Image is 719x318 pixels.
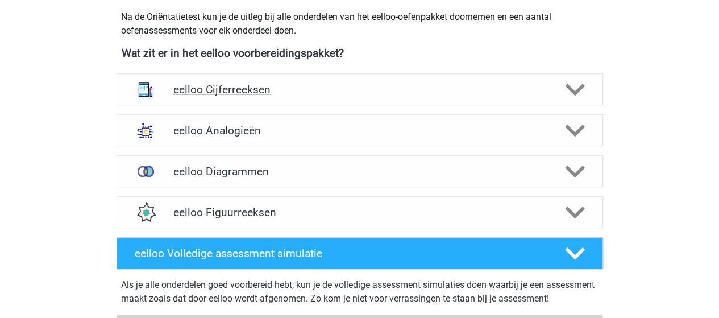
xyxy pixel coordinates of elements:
img: figuurreeksen [131,197,160,227]
a: cijferreeksen eelloo Cijferreeksen [112,73,608,105]
h4: Wat zit er in het eelloo voorbereidingspakket? [122,47,598,60]
h4: eelloo Figuurreeksen [173,206,546,219]
img: analogieen [131,115,160,145]
div: Als je alle onderdelen goed voorbereid hebt, kun je de volledige assessment simulaties doen waarb... [121,278,599,310]
img: cijferreeksen [131,75,160,104]
h4: eelloo Diagrammen [173,165,546,178]
img: venn diagrammen [131,156,160,186]
div: Na de Oriëntatietest kun je de uitleg bij alle onderdelen van het eelloo-oefenpakket doornemen en... [117,10,603,38]
a: analogieen eelloo Analogieën [112,114,608,146]
h4: eelloo Volledige assessment simulatie [135,247,546,260]
h4: eelloo Analogieën [173,124,546,137]
a: eelloo Volledige assessment simulatie [112,237,608,269]
h4: eelloo Cijferreeksen [173,83,546,96]
a: venn diagrammen eelloo Diagrammen [112,155,608,187]
a: figuurreeksen eelloo Figuurreeksen [112,196,608,228]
